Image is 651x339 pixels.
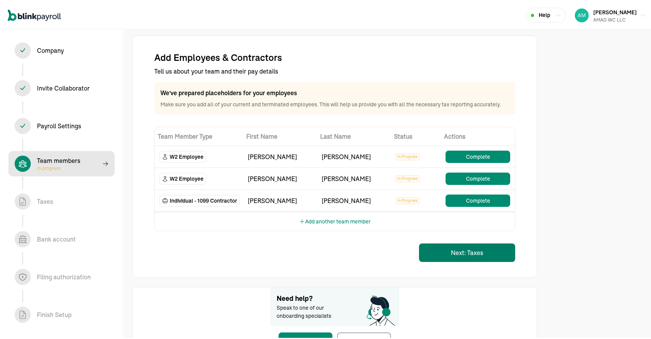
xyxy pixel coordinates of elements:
[37,271,91,280] div: Filing authorization
[154,65,515,74] p: Tell us about your team and their pay details
[37,120,81,129] div: Payroll Settings
[322,173,386,182] div: [PERSON_NAME]
[526,6,566,21] button: Help
[593,7,637,14] span: [PERSON_NAME]
[396,196,419,203] span: In Progress
[8,112,115,137] span: Payroll Settings
[160,87,509,96] p: We've prepared placeholders for your employees
[277,302,342,319] span: Speak to one of our onboarding specialists
[248,173,312,182] div: [PERSON_NAME]
[396,174,419,181] span: In Progress
[539,10,550,18] span: Help
[446,149,510,161] button: Complete
[170,173,204,181] span: W2 Employee
[446,171,510,183] button: Complete
[37,164,80,170] span: In progress
[299,211,371,229] button: Add another team member
[37,309,72,318] div: Finish Setup
[37,82,90,91] div: Invite Collaborator
[8,187,115,213] span: Taxes
[322,195,386,204] div: [PERSON_NAME]
[8,225,115,250] span: Bank account
[444,130,512,139] span: Actions
[170,195,237,203] span: Individual - 1099 Contractor
[8,149,115,175] span: Team membersIn progress
[8,74,115,99] span: Invite Collaborator
[37,233,76,242] div: Bank account
[593,15,637,22] div: AMAD WC LLC
[246,130,314,139] span: First Name
[8,263,115,288] span: Filing authorization
[154,50,515,62] h4: Add Employees & Contractors
[158,130,240,139] span: Team Member Type
[8,3,61,25] nav: Global
[8,300,115,326] span: Finish Setup
[572,4,649,23] button: [PERSON_NAME]AMAD WC LLC
[320,130,388,139] span: Last Name
[446,193,510,205] button: Complete
[277,292,393,302] span: Need help?
[37,44,64,54] div: Company
[248,195,312,204] div: [PERSON_NAME]
[322,151,386,160] div: [PERSON_NAME]
[160,99,509,107] p: Make sure you add all of your current and terminated employees. This will help us provide you wit...
[394,130,438,139] span: Status
[396,152,419,159] span: In Progress
[170,151,204,159] span: W2 Employee
[37,154,80,170] div: Team members
[37,195,53,205] div: Taxes
[248,151,312,160] div: [PERSON_NAME]
[155,126,515,210] table: TeamMembers
[8,36,115,62] span: Company
[419,242,515,260] button: Next: Taxes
